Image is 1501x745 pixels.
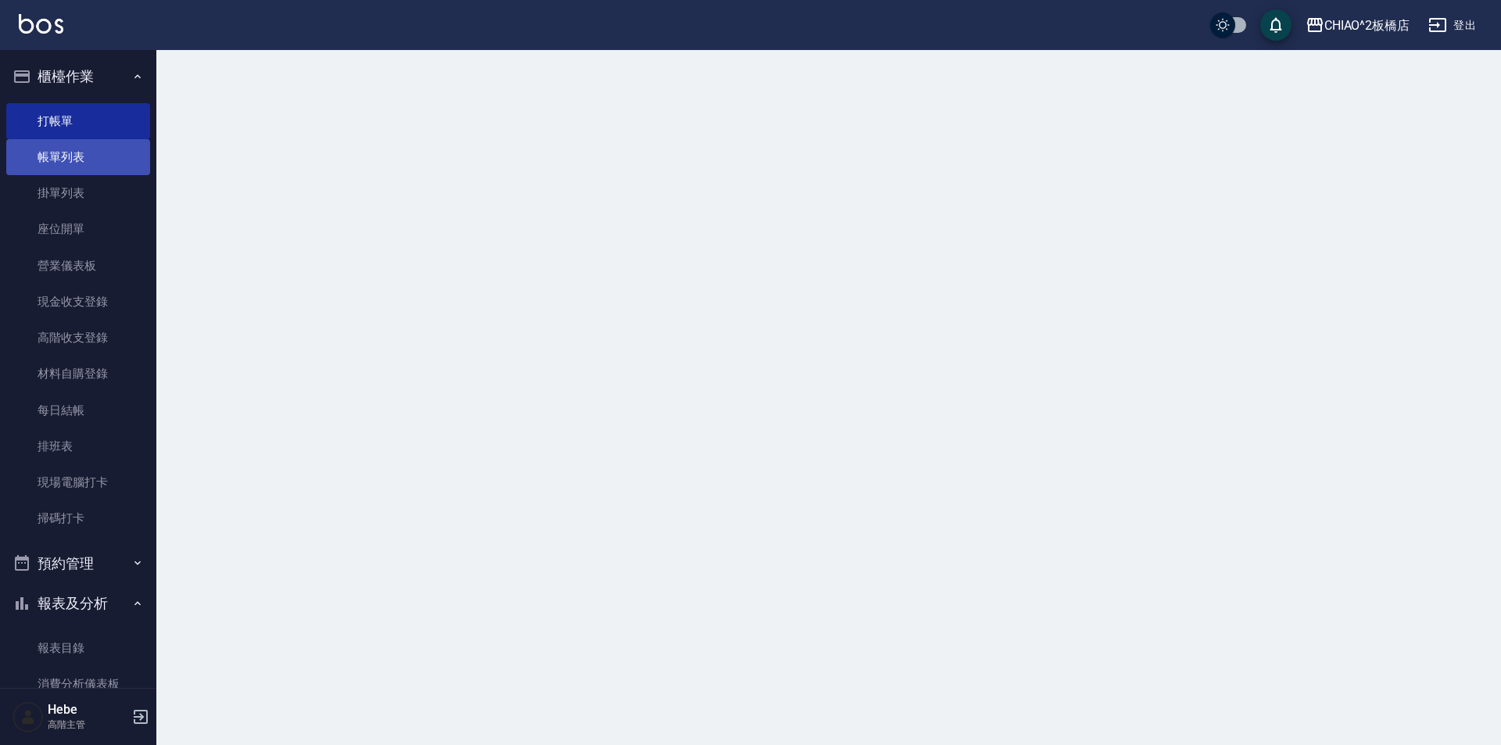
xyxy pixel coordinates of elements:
[6,630,150,666] a: 報表目錄
[6,500,150,536] a: 掃碼打卡
[6,320,150,356] a: 高階收支登錄
[6,248,150,284] a: 營業儀表板
[1260,9,1291,41] button: save
[6,356,150,392] a: 材料自購登錄
[6,543,150,584] button: 預約管理
[6,392,150,428] a: 每日結帳
[6,583,150,624] button: 報表及分析
[13,701,44,732] img: Person
[6,103,150,139] a: 打帳單
[6,428,150,464] a: 排班表
[6,464,150,500] a: 現場電腦打卡
[6,284,150,320] a: 現金收支登錄
[1299,9,1417,41] button: CHIAO^2板橋店
[6,175,150,211] a: 掛單列表
[6,139,150,175] a: 帳單列表
[1422,11,1482,40] button: 登出
[48,702,127,718] h5: Hebe
[6,211,150,247] a: 座位開單
[1324,16,1410,35] div: CHIAO^2板橋店
[6,666,150,702] a: 消費分析儀表板
[6,56,150,97] button: 櫃檯作業
[48,718,127,732] p: 高階主管
[19,14,63,34] img: Logo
